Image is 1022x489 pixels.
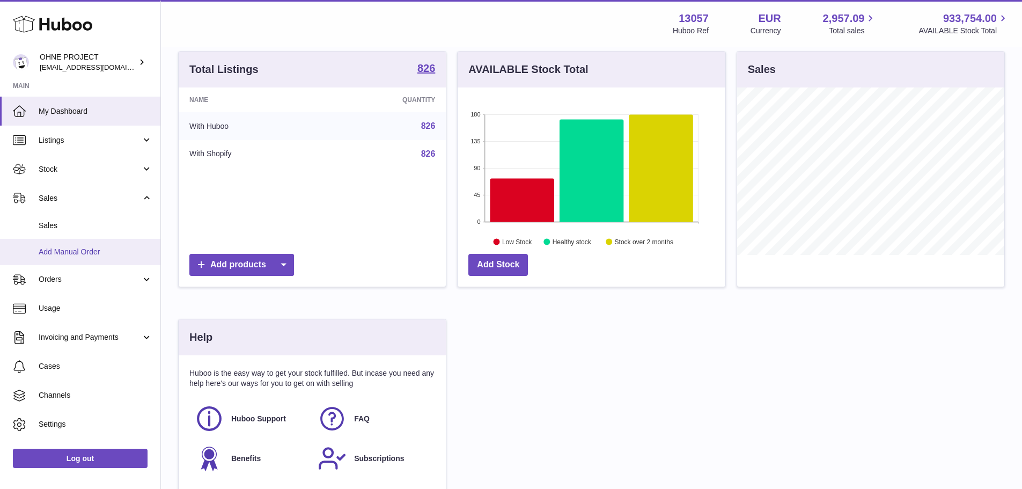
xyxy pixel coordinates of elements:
img: internalAdmin-13057@internal.huboo.com [13,54,29,70]
span: Usage [39,303,152,313]
span: Subscriptions [354,454,404,464]
span: Sales [39,193,141,203]
span: Sales [39,221,152,231]
text: Healthy stock [553,238,592,245]
th: Name [179,87,323,112]
text: 180 [470,111,480,118]
div: Currency [751,26,781,36]
strong: EUR [758,11,781,26]
h3: Help [189,330,212,345]
a: 826 [421,149,436,158]
div: Huboo Ref [673,26,709,36]
a: 933,754.00 AVAILABLE Stock Total [918,11,1009,36]
span: Orders [39,274,141,284]
a: 826 [421,121,436,130]
span: Channels [39,390,152,400]
span: Total sales [829,26,877,36]
a: Log out [13,449,148,468]
span: Cases [39,361,152,371]
td: With Huboo [179,112,323,140]
span: Stock [39,164,141,174]
text: 135 [470,138,480,144]
span: AVAILABLE Stock Total [918,26,1009,36]
span: Add Manual Order [39,247,152,257]
span: FAQ [354,414,370,424]
strong: 826 [417,63,435,74]
span: Listings [39,135,141,145]
p: Huboo is the easy way to get your stock fulfilled. But incase you need any help here's our ways f... [189,368,435,389]
a: 2,957.09 Total sales [823,11,877,36]
text: 45 [474,192,481,198]
div: OHNE PROJECT [40,52,136,72]
a: Huboo Support [195,404,307,433]
text: 0 [477,218,481,225]
a: 826 [417,63,435,76]
span: My Dashboard [39,106,152,116]
span: Settings [39,419,152,429]
h3: AVAILABLE Stock Total [468,62,588,77]
a: Add Stock [468,254,528,276]
strong: 13057 [679,11,709,26]
span: Huboo Support [231,414,286,424]
span: Benefits [231,454,261,464]
a: Benefits [195,444,307,473]
h3: Sales [748,62,776,77]
td: With Shopify [179,140,323,168]
a: FAQ [318,404,430,433]
span: 933,754.00 [943,11,997,26]
text: Low Stock [502,238,532,245]
span: 2,957.09 [823,11,865,26]
span: Invoicing and Payments [39,332,141,342]
a: Add products [189,254,294,276]
a: Subscriptions [318,444,430,473]
text: 90 [474,165,481,171]
th: Quantity [323,87,446,112]
h3: Total Listings [189,62,259,77]
text: Stock over 2 months [615,238,673,245]
span: [EMAIL_ADDRESS][DOMAIN_NAME] [40,63,158,71]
